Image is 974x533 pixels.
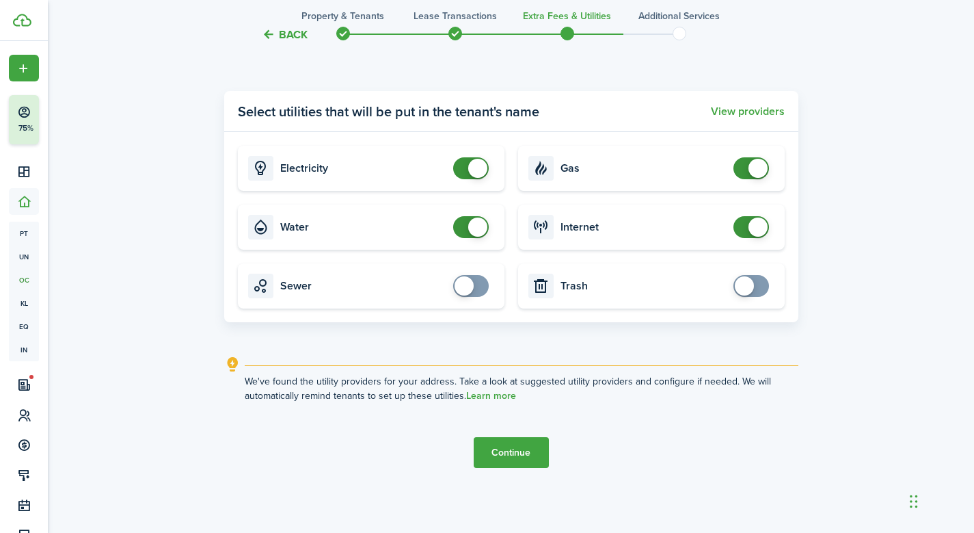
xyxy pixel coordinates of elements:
[9,268,39,291] a: oc
[560,162,727,174] card-title: Gas
[414,9,497,23] h3: Lease Transactions
[560,221,727,233] card-title: Internet
[224,356,241,373] i: outline
[9,315,39,338] a: eq
[280,280,446,292] card-title: Sewer
[13,14,31,27] img: TenantCloud
[245,374,798,403] explanation-description: We've found the utility providers for your address. Take a look at suggested utility providers an...
[9,222,39,245] a: pt
[474,437,549,468] button: Continue
[910,481,918,522] div: Drag
[9,338,39,361] a: in
[466,391,516,402] a: Learn more
[638,9,720,23] h3: Additional Services
[711,105,785,118] button: View providers
[280,162,446,174] card-title: Electricity
[523,9,611,23] h3: Extra fees & Utilities
[9,95,122,144] button: 75%
[262,27,308,42] button: Back
[301,9,384,23] h3: Property & Tenants
[9,291,39,315] a: kl
[9,245,39,268] a: un
[560,280,727,292] card-title: Trash
[906,467,974,533] iframe: Chat Widget
[9,55,39,81] button: Open menu
[238,101,539,122] panel-main-title: Select utilities that will be put in the tenant's name
[17,122,34,134] p: 75%
[280,221,446,233] card-title: Water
